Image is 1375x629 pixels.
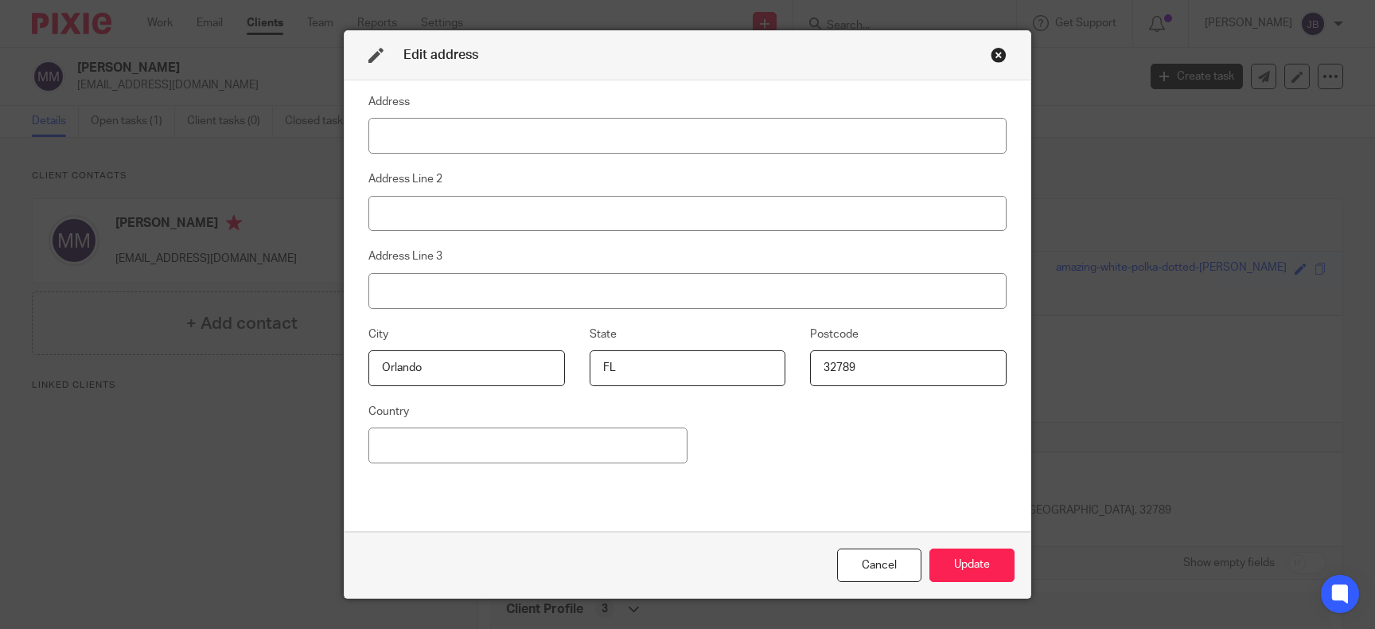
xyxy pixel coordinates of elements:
label: Address Line 3 [368,248,442,264]
label: Country [368,404,409,420]
label: State [590,326,617,342]
div: Close this dialog window [837,549,921,583]
button: Update [929,549,1015,583]
label: Address Line 2 [368,171,442,187]
span: Edit address [403,49,478,61]
label: City [368,326,388,342]
label: Address [368,94,410,110]
div: Close this dialog window [991,47,1007,63]
label: Postcode [810,326,859,342]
